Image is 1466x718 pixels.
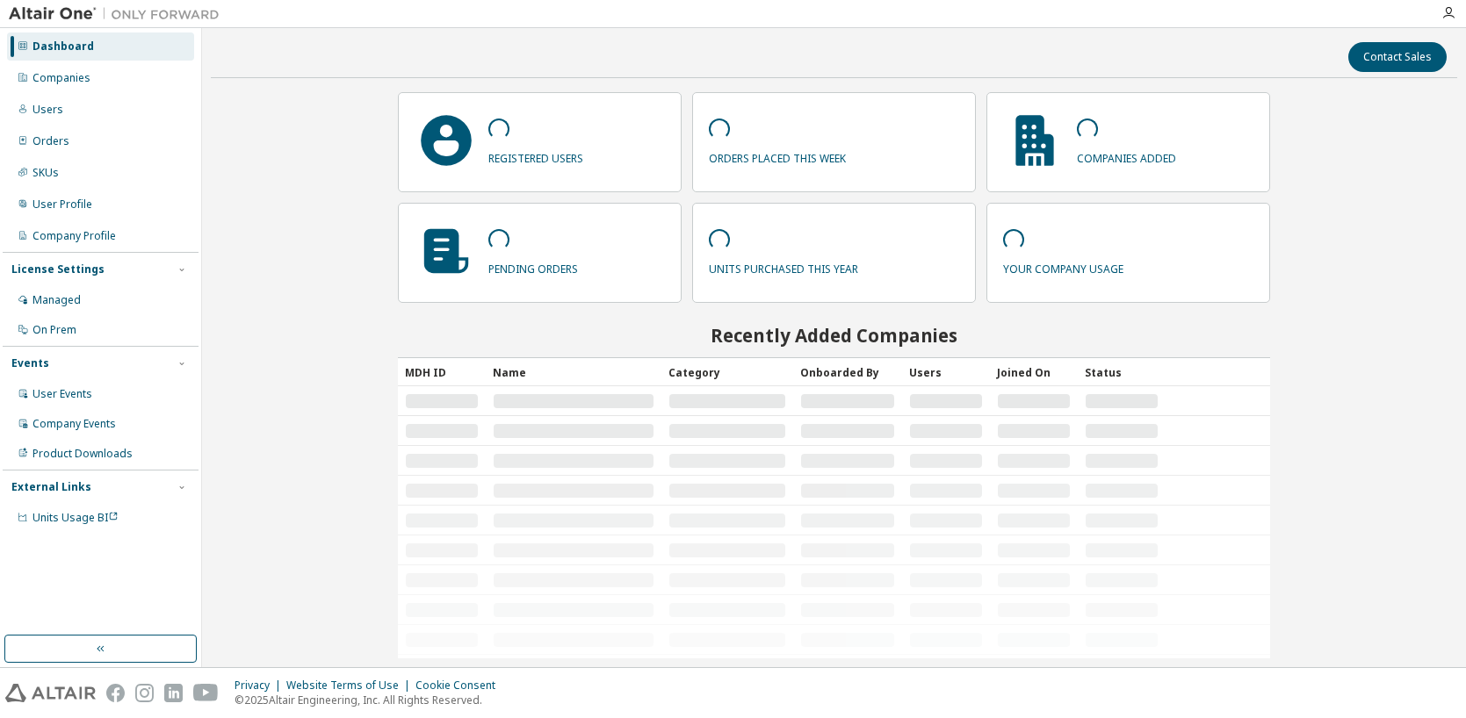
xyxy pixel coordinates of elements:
img: facebook.svg [106,684,125,702]
p: companies added [1077,146,1176,166]
div: Name [493,358,654,386]
img: altair_logo.svg [5,684,96,702]
p: units purchased this year [709,256,858,276]
div: External Links [11,480,91,494]
div: License Settings [11,262,105,276]
div: Status [1085,358,1159,386]
div: Onboarded By [800,358,895,386]
img: linkedin.svg [164,684,183,702]
div: Dashboard [32,39,94,54]
div: Managed [32,293,81,307]
div: Joined On [997,358,1071,386]
p: © 2025 Altair Engineering, Inc. All Rights Reserved. [235,693,506,707]
img: instagram.svg [135,684,154,702]
div: Orders [32,134,69,148]
div: Users [32,103,63,117]
p: registered users [488,146,583,166]
div: Category [668,358,786,386]
div: SKUs [32,166,59,180]
h2: Recently Added Companies [398,324,1270,347]
img: Altair One [9,5,228,23]
img: youtube.svg [193,684,219,702]
div: Privacy [235,679,286,693]
div: Cookie Consent [415,679,506,693]
div: Users [909,358,983,386]
p: orders placed this week [709,146,846,166]
div: User Events [32,387,92,401]
div: Product Downloads [32,447,133,461]
p: your company usage [1003,256,1123,276]
div: MDH ID [405,358,479,386]
div: User Profile [32,197,92,212]
div: Website Terms of Use [286,679,415,693]
div: On Prem [32,323,76,337]
div: Companies [32,71,90,85]
span: Units Usage BI [32,510,119,525]
button: Contact Sales [1348,42,1447,72]
div: Company Profile [32,229,116,243]
div: Company Events [32,417,116,431]
div: Events [11,356,49,370]
p: pending orders [488,256,578,276]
